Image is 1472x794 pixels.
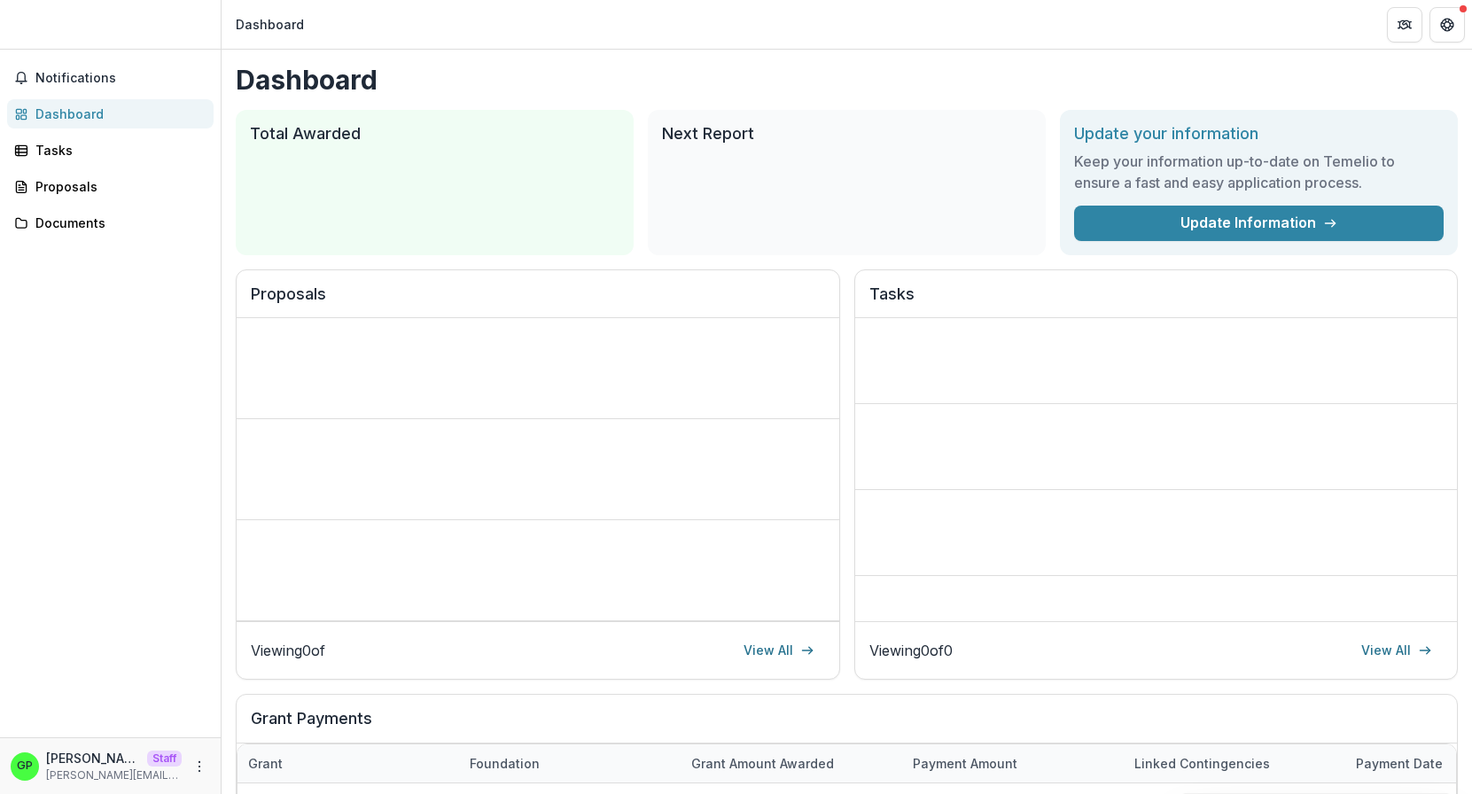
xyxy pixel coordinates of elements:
[1074,151,1444,193] h3: Keep your information up-to-date on Temelio to ensure a fast and easy application process.
[733,636,825,665] a: View All
[236,64,1458,96] h1: Dashboard
[35,105,199,123] div: Dashboard
[1351,636,1443,665] a: View All
[250,124,619,144] h2: Total Awarded
[869,284,1444,318] h2: Tasks
[1429,7,1465,43] button: Get Help
[869,640,953,661] p: Viewing 0 of 0
[1074,206,1444,241] a: Update Information
[7,172,214,201] a: Proposals
[7,99,214,128] a: Dashboard
[17,760,33,772] div: Griffin Perry
[189,756,210,777] button: More
[35,214,199,232] div: Documents
[147,751,182,767] p: Staff
[236,15,304,34] div: Dashboard
[1074,124,1444,144] h2: Update your information
[7,208,214,237] a: Documents
[35,141,199,160] div: Tasks
[35,71,206,86] span: Notifications
[46,767,182,783] p: [PERSON_NAME][EMAIL_ADDRESS][DOMAIN_NAME]
[251,640,325,661] p: Viewing 0 of
[1387,7,1422,43] button: Partners
[251,709,1443,743] h2: Grant Payments
[662,124,1032,144] h2: Next Report
[229,12,311,37] nav: breadcrumb
[46,749,140,767] p: [PERSON_NAME]
[35,177,199,196] div: Proposals
[251,284,825,318] h2: Proposals
[7,64,214,92] button: Notifications
[7,136,214,165] a: Tasks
